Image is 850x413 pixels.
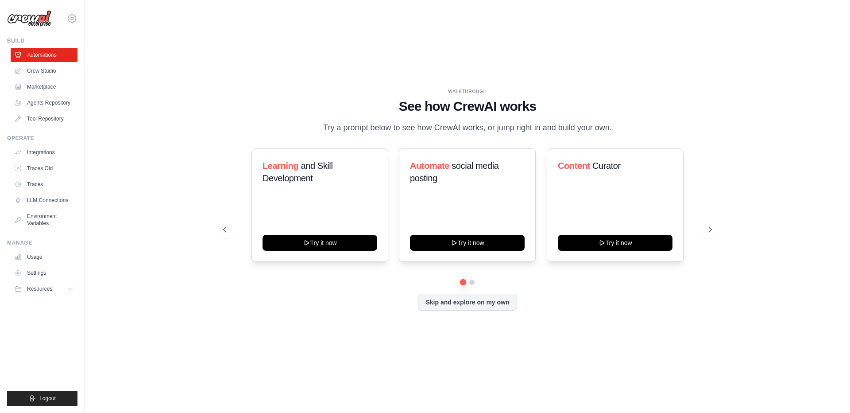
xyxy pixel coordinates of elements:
[27,285,52,292] span: Resources
[263,161,298,171] span: Learning
[7,239,77,246] div: Manage
[558,235,672,251] button: Try it now
[11,266,77,280] a: Settings
[7,37,77,44] div: Build
[11,282,77,296] button: Resources
[223,98,712,114] h1: See how CrewAI works
[319,121,616,134] p: Try a prompt below to see how CrewAI works, or jump right in and build your own.
[11,250,77,264] a: Usage
[7,391,77,406] button: Logout
[11,80,77,94] a: Marketplace
[11,161,77,175] a: Traces Old
[11,112,77,126] a: Tool Repository
[11,96,77,110] a: Agents Repository
[410,161,449,171] span: Automate
[7,10,51,27] img: Logo
[410,235,525,251] button: Try it now
[263,235,377,251] button: Try it now
[7,135,77,142] div: Operate
[11,177,77,191] a: Traces
[558,161,590,171] span: Content
[11,64,77,78] a: Crew Studio
[592,161,621,171] span: Curator
[11,145,77,160] a: Integrations
[418,294,517,311] button: Skip and explore on my own
[223,88,712,95] div: WALKTHROUGH
[11,48,77,62] a: Automations
[11,193,77,207] a: LLM Connections
[11,209,77,230] a: Environment Variables
[410,161,499,183] span: social media posting
[39,395,56,402] span: Logout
